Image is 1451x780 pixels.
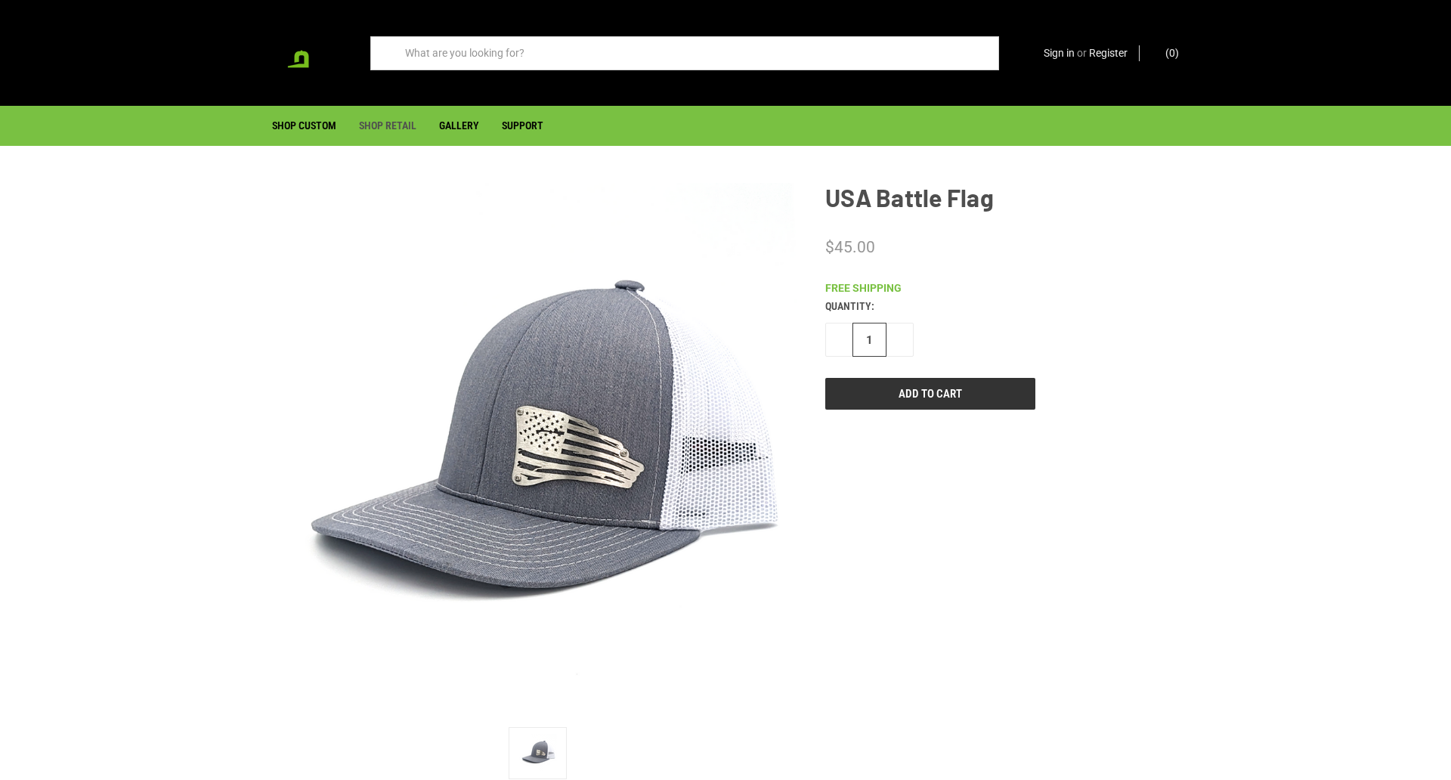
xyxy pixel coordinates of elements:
[261,107,348,145] a: Shop Custom
[1077,47,1087,59] span: or
[825,183,1175,212] h1: USA Battle Flag
[272,183,804,715] img: USA Battle Flag
[490,107,555,145] a: Support
[272,17,348,89] img: BadgeCaps
[825,299,1175,314] label: Quantity:
[825,378,1035,410] input: Add to Cart
[1044,45,1075,61] a: Sign in
[825,282,902,294] strong: Free Shipping
[1089,45,1128,61] a: Register
[370,36,999,70] input: What are you looking for?
[428,107,490,145] a: Gallery
[519,734,557,772] img: USA Battle Flag
[1151,45,1179,61] a: Cart with 0 items
[825,238,875,256] span: $45.00
[348,107,428,145] a: Shop Retail
[1169,47,1175,59] span: 0
[272,15,348,91] a: BadgeCaps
